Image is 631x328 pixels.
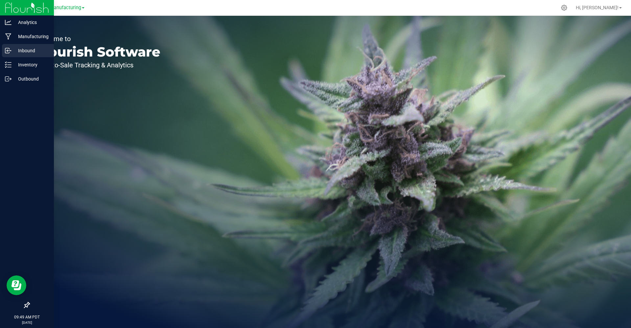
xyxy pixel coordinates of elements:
p: Analytics [12,18,51,26]
p: Inbound [12,47,51,55]
p: Seed-to-Sale Tracking & Analytics [35,62,160,68]
p: [DATE] [3,320,51,325]
p: Outbound [12,75,51,83]
iframe: Resource center [7,275,26,295]
span: Manufacturing [50,5,81,11]
inline-svg: Outbound [5,76,12,82]
inline-svg: Manufacturing [5,33,12,40]
p: Manufacturing [12,33,51,40]
inline-svg: Analytics [5,19,12,26]
p: 09:49 AM PDT [3,314,51,320]
div: Manage settings [560,5,568,11]
p: Welcome to [35,35,160,42]
span: Hi, [PERSON_NAME]! [576,5,619,10]
inline-svg: Inbound [5,47,12,54]
p: Flourish Software [35,45,160,59]
inline-svg: Inventory [5,61,12,68]
p: Inventory [12,61,51,69]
